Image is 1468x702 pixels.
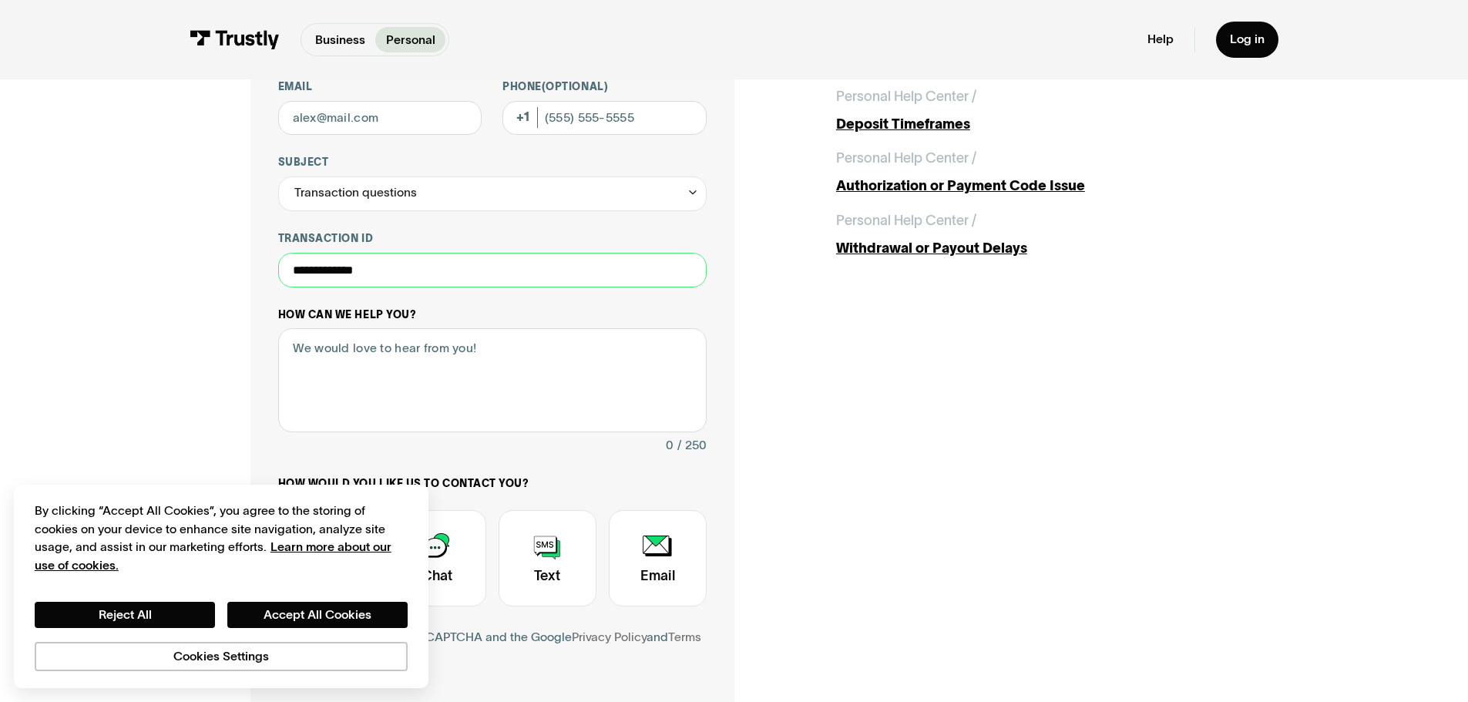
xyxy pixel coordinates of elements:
button: Accept All Cookies [227,602,408,628]
button: Cookies Settings [35,642,408,671]
label: Phone [502,80,707,94]
a: Log in [1216,22,1278,58]
button: Reject All [35,602,215,628]
span: (Optional) [542,81,608,92]
div: Personal Help Center / [836,148,976,169]
a: Privacy Policy [572,630,647,643]
p: Personal [386,31,435,49]
label: Transaction ID [278,232,707,246]
a: Personal Help Center /Authorization or Payment Code Issue [836,148,1218,196]
div: Transaction questions [294,183,417,203]
div: Deposit Timeframes [836,114,1218,135]
div: Withdrawal or Payout Delays [836,238,1218,259]
label: Subject [278,156,707,170]
div: Log in [1230,32,1265,47]
div: Privacy [35,502,408,670]
label: Email [278,80,482,94]
div: This site is protected by reCAPTCHA and the Google and apply. [278,627,707,669]
img: Trustly Logo [190,30,280,49]
a: Personal Help Center /Deposit Timeframes [836,86,1218,135]
div: Transaction questions [278,176,707,211]
div: Authorization or Payment Code Issue [836,176,1218,196]
div: Personal Help Center / [836,86,976,107]
div: / 250 [677,435,707,456]
input: alex@mail.com [278,101,482,136]
p: Business [315,31,365,49]
div: Personal Help Center / [836,210,976,231]
a: Business [304,27,375,52]
div: By clicking “Accept All Cookies”, you agree to the storing of cookies on your device to enhance s... [35,502,408,574]
input: (555) 555-5555 [502,101,707,136]
a: Help [1147,32,1174,47]
a: Personal [375,27,445,52]
label: How would you like us to contact you? [278,477,707,491]
div: Cookie banner [14,485,428,688]
div: 0 [666,435,674,456]
a: Personal Help Center /Withdrawal or Payout Delays [836,210,1218,259]
label: How can we help you? [278,308,707,322]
